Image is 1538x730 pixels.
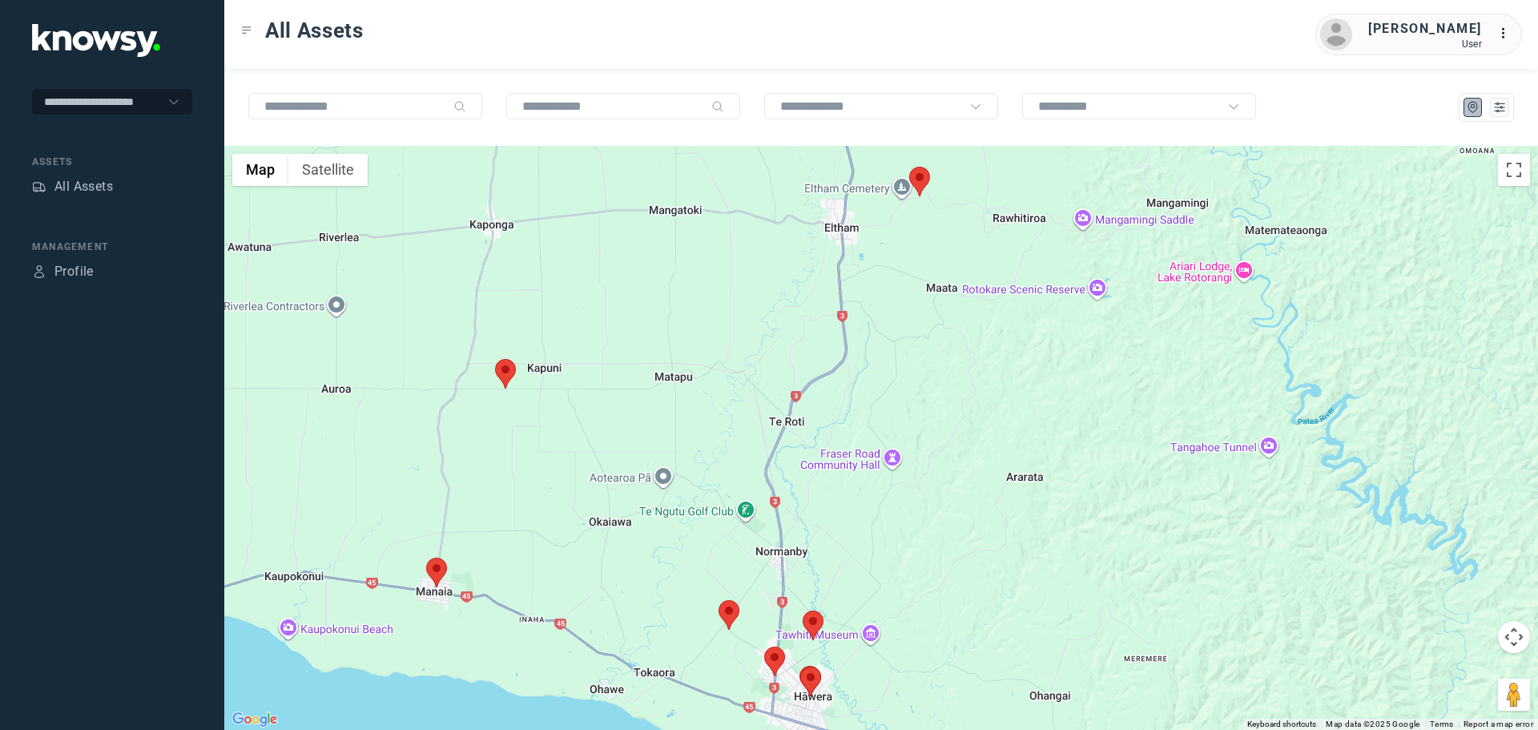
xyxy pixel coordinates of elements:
[54,177,113,196] div: All Assets
[228,709,281,730] img: Google
[32,240,192,254] div: Management
[1368,19,1482,38] div: [PERSON_NAME]
[1498,24,1517,43] div: :
[32,179,46,194] div: Assets
[288,154,368,186] button: Show satellite imagery
[1326,720,1419,728] span: Map data ©2025 Google
[1430,720,1454,728] a: Terms (opens in new tab)
[32,155,192,169] div: Assets
[1498,621,1530,653] button: Map camera controls
[32,177,113,196] a: AssetsAll Assets
[1464,720,1533,728] a: Report a map error
[232,154,288,186] button: Show street map
[241,25,252,36] div: Toggle Menu
[1247,719,1316,730] button: Keyboard shortcuts
[1320,18,1352,50] img: avatar.png
[1492,100,1507,115] div: List
[1466,100,1480,115] div: Map
[32,24,160,57] img: Application Logo
[1498,154,1530,186] button: Toggle fullscreen view
[711,100,724,113] div: Search
[1498,24,1517,46] div: :
[1499,27,1515,39] tspan: ...
[228,709,281,730] a: Open this area in Google Maps (opens a new window)
[32,262,94,281] a: ProfileProfile
[1368,38,1482,50] div: User
[54,262,94,281] div: Profile
[265,16,364,45] span: All Assets
[1498,679,1530,711] button: Drag Pegman onto the map to open Street View
[453,100,466,113] div: Search
[32,264,46,279] div: Profile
